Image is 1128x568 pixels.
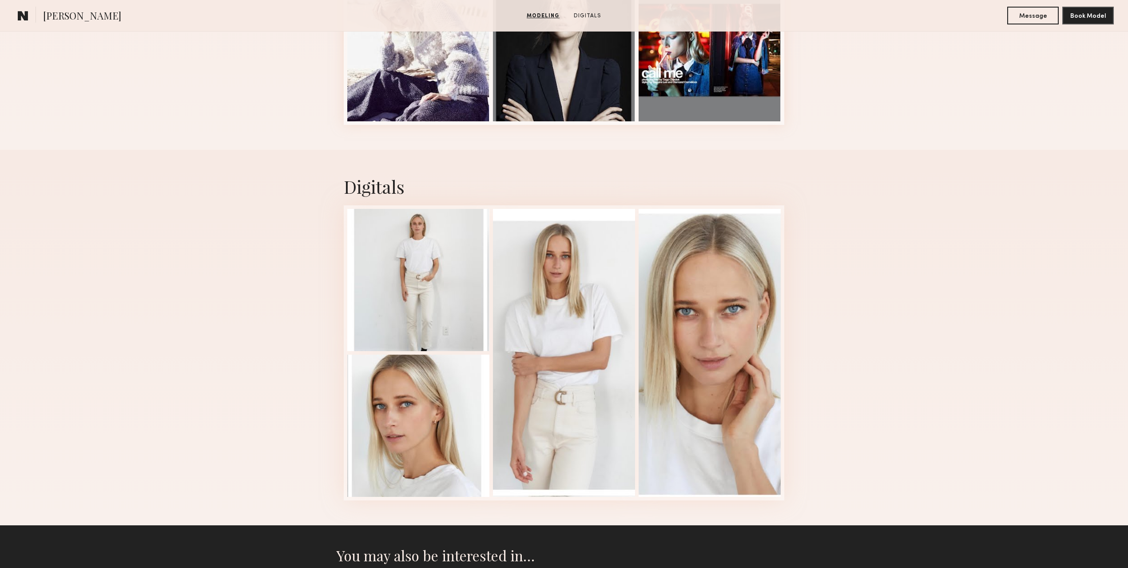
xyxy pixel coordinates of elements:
[570,12,605,20] a: Digitals
[43,9,121,24] span: [PERSON_NAME]
[1007,7,1059,24] button: Message
[337,547,791,564] h2: You may also be interested in…
[523,12,563,20] a: Modeling
[344,175,784,198] div: Digitals
[1062,7,1114,24] button: Book Model
[1062,12,1114,19] a: Book Model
